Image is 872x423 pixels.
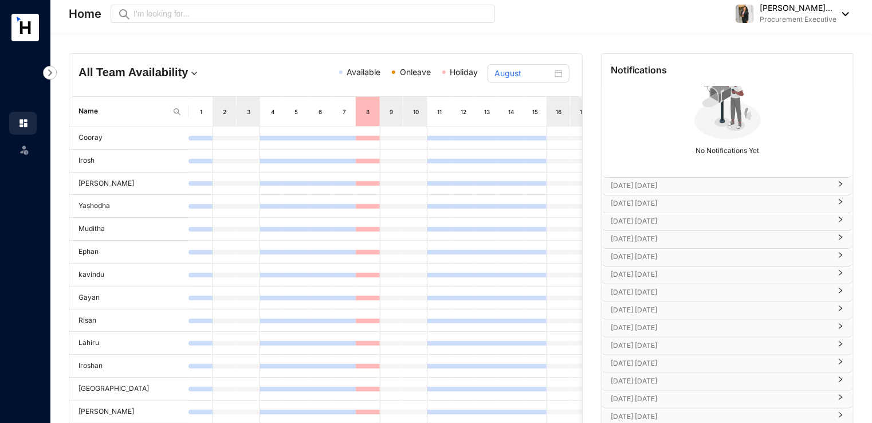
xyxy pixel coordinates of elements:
[602,195,853,213] div: [DATE] [DATE]
[69,150,188,173] td: Irosh
[506,106,516,117] div: 14
[837,238,844,241] span: right
[316,106,325,117] div: 6
[188,68,200,79] img: dropdown.780994ddfa97fca24b89f58b1de131fa.svg
[268,106,277,117] div: 4
[611,340,830,351] p: [DATE] [DATE]
[197,106,206,117] div: 1
[837,221,844,223] span: right
[69,195,188,218] td: Yashodha
[69,332,188,355] td: Lahiru
[69,287,188,310] td: Gayan
[69,218,188,241] td: Muditha
[611,287,830,298] p: [DATE] [DATE]
[387,106,396,117] div: 9
[69,6,101,22] p: Home
[602,267,853,284] div: [DATE] [DATE]
[69,310,188,332] td: Risan
[483,106,492,117] div: 13
[411,106,421,117] div: 10
[602,302,853,319] div: [DATE] [DATE]
[69,264,188,287] td: kavindu
[837,185,844,187] span: right
[340,106,349,117] div: 7
[611,358,830,369] p: [DATE] [DATE]
[602,213,853,230] div: [DATE] [DATE]
[578,106,587,117] div: 17
[605,142,850,156] p: No Notifications Yet
[611,198,830,209] p: [DATE] [DATE]
[602,355,853,373] div: [DATE] [DATE]
[837,256,844,258] span: right
[69,173,188,195] td: [PERSON_NAME]
[611,304,830,316] p: [DATE] [DATE]
[611,216,830,227] p: [DATE] [DATE]
[133,7,488,20] input: I’m looking for...
[837,292,844,294] span: right
[78,64,243,80] h4: All Team Availability
[602,373,853,390] div: [DATE] [DATE]
[494,67,552,80] input: Select month
[602,338,853,355] div: [DATE] [DATE]
[611,233,830,245] p: [DATE] [DATE]
[347,67,381,77] span: Available
[9,112,37,135] li: Home
[837,381,844,383] span: right
[736,5,754,23] img: file-1753941879248_1bd3ec41-71d2-4225-8b65-88dff296eb89
[837,345,844,347] span: right
[602,178,853,195] div: [DATE] [DATE]
[837,416,844,418] span: right
[688,62,767,142] img: no-notification-yet.99f61bb71409b19b567a5111f7a484a1.svg
[611,375,830,387] p: [DATE] [DATE]
[611,251,830,263] p: [DATE] [DATE]
[836,12,849,16] img: dropdown-black.8e83cc76930a90b1a4fdb6d089b7bf3a.svg
[602,320,853,337] div: [DATE] [DATE]
[435,106,444,117] div: 11
[69,241,188,264] td: Ephan
[363,106,372,117] div: 8
[554,106,563,117] div: 16
[602,284,853,301] div: [DATE] [DATE]
[69,355,188,378] td: Iroshan
[611,393,830,405] p: [DATE] [DATE]
[837,363,844,365] span: right
[611,63,667,77] p: Notifications
[837,203,844,205] span: right
[611,322,830,334] p: [DATE] [DATE]
[450,67,478,77] span: Holiday
[18,144,30,155] img: leave-unselected.2934df6273408c3f84d9.svg
[292,106,301,117] div: 5
[172,107,182,116] img: search.8ce656024d3affaeffe32e5b30621cb7.svg
[459,106,468,117] div: 12
[531,106,540,117] div: 15
[837,310,844,312] span: right
[78,106,168,117] span: Name
[69,127,188,150] td: Cooray
[69,378,188,401] td: [GEOGRAPHIC_DATA]
[43,66,57,80] img: nav-icon-right.af6afadce00d159da59955279c43614e.svg
[611,269,830,280] p: [DATE] [DATE]
[18,118,29,128] img: home.c6720e0a13eba0172344.svg
[244,106,253,117] div: 3
[602,249,853,266] div: [DATE] [DATE]
[602,231,853,248] div: [DATE] [DATE]
[837,398,844,401] span: right
[611,411,830,422] p: [DATE] [DATE]
[611,180,830,191] p: [DATE] [DATE]
[760,14,836,25] p: Procurement Executive
[837,327,844,330] span: right
[602,391,853,408] div: [DATE] [DATE]
[837,274,844,276] span: right
[760,2,836,14] p: [PERSON_NAME]...
[220,106,229,117] div: 2
[400,67,431,77] span: Onleave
